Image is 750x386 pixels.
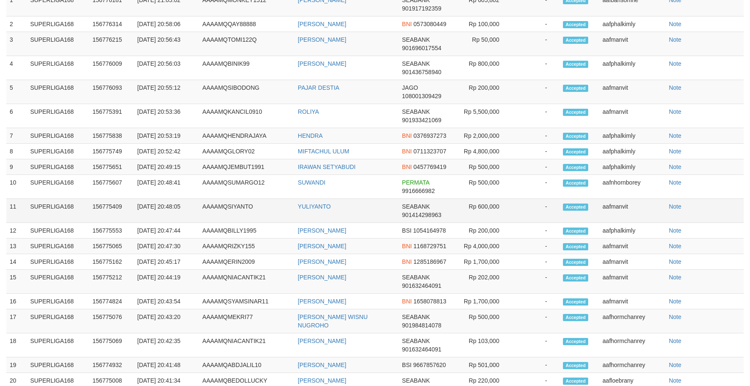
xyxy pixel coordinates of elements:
span: Accepted [563,228,588,235]
a: Note [669,227,681,234]
a: Note [669,338,681,344]
td: Rp 4,000,000 [455,239,512,254]
a: [PERSON_NAME] WISNU NUGROHO [298,314,368,329]
td: [DATE] 20:52:42 [134,144,199,159]
td: SUPERLIGA168 [27,239,89,254]
span: Accepted [563,133,588,140]
td: AAAAMQBINIK99 [199,56,295,80]
span: BNI [402,258,412,265]
a: Note [669,179,681,186]
td: Rp 500,000 [455,309,512,333]
td: 156775749 [89,144,134,159]
td: 18 [6,333,27,357]
td: 13 [6,239,27,254]
td: AAAAMQMEKRI77 [199,309,295,333]
span: 901696017554 [402,45,441,51]
td: Rp 1,700,000 [455,294,512,309]
span: SEABANK [402,36,430,43]
span: JAGO [402,84,418,91]
span: BNI [402,243,412,249]
td: - [512,56,560,80]
span: Accepted [563,298,588,306]
td: Rp 2,000,000 [455,128,512,144]
span: Accepted [563,378,588,385]
span: 1658078813 [413,298,446,305]
td: SUPERLIGA168 [27,16,89,32]
td: AAAAMQBILLY1995 [199,223,295,239]
a: Note [669,84,681,91]
span: Accepted [563,164,588,171]
td: aafmanvit [599,270,665,294]
td: - [512,159,560,175]
a: [PERSON_NAME] [298,227,346,234]
span: Accepted [563,362,588,369]
td: aafphalkimly [599,16,665,32]
span: Accepted [563,180,588,187]
span: 108001309429 [402,93,441,99]
span: Accepted [563,243,588,250]
td: - [512,32,560,56]
td: 156775212 [89,270,134,294]
span: 1285186967 [413,258,446,265]
td: - [512,128,560,144]
td: - [512,104,560,128]
a: Note [669,148,681,155]
td: AAAAMQSIYANTO [199,199,295,223]
td: - [512,309,560,333]
td: Rp 1,700,000 [455,254,512,270]
a: SUWANDI [298,179,326,186]
td: AAAAMQERIN2009 [199,254,295,270]
span: SEABANK [402,274,430,281]
span: 1054164978 [413,227,446,234]
td: [DATE] 20:43:20 [134,309,199,333]
td: Rp 103,000 [455,333,512,357]
td: SUPERLIGA168 [27,309,89,333]
a: Note [669,298,681,305]
a: [PERSON_NAME] [298,377,346,384]
td: [DATE] 20:48:41 [134,175,199,199]
td: SUPERLIGA168 [27,333,89,357]
a: [PERSON_NAME] [298,338,346,344]
a: [PERSON_NAME] [298,36,346,43]
td: [DATE] 20:41:48 [134,357,199,373]
td: aafmanvit [599,80,665,104]
td: 156775069 [89,333,134,357]
span: Accepted [563,148,588,155]
td: - [512,357,560,373]
span: BNI [402,164,412,170]
td: 156776093 [89,80,134,104]
a: Note [669,164,681,170]
span: Accepted [563,37,588,44]
span: BSI [402,362,412,368]
span: SEABANK [402,314,430,320]
a: Note [669,36,681,43]
span: SEABANK [402,60,430,67]
td: aafmanvit [599,199,665,223]
td: 156775553 [89,223,134,239]
td: AAAAMQJEMBUT1991 [199,159,295,175]
a: YULIYANTO [298,203,331,210]
span: Accepted [563,204,588,211]
td: aafphalkimly [599,56,665,80]
td: 156775838 [89,128,134,144]
td: 2 [6,16,27,32]
span: BNI [402,132,412,139]
span: SEABANK [402,108,430,115]
a: [PERSON_NAME] [298,258,346,265]
td: 156774824 [89,294,134,309]
td: SUPERLIGA168 [27,32,89,56]
td: 6 [6,104,27,128]
td: - [512,333,560,357]
span: Accepted [563,314,588,321]
td: 15 [6,270,27,294]
td: 156775162 [89,254,134,270]
td: AAAAMQSIBODONG [199,80,295,104]
td: aafmanvit [599,294,665,309]
td: Rp 200,000 [455,80,512,104]
td: SUPERLIGA168 [27,144,89,159]
td: SUPERLIGA168 [27,254,89,270]
td: SUPERLIGA168 [27,56,89,80]
a: [PERSON_NAME] [298,21,346,27]
span: Accepted [563,21,588,28]
td: aafmanvit [599,104,665,128]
